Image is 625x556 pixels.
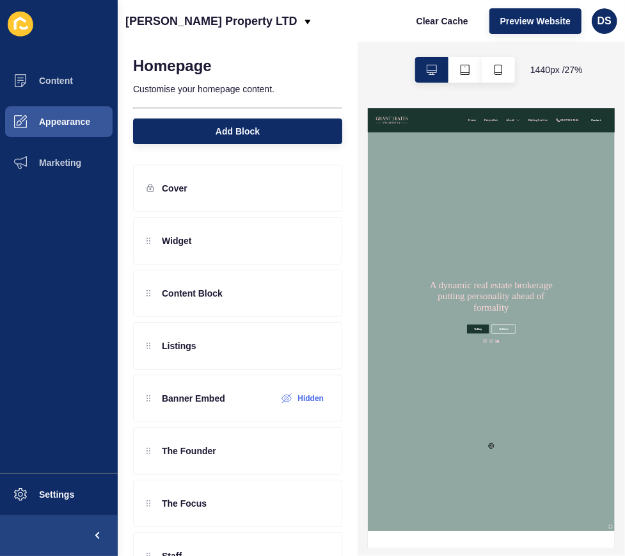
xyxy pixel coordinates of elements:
a: Home [376,37,405,53]
button: Add Block [133,119,342,144]
a: Properties [435,37,486,53]
p: The Focus [162,497,207,510]
p: Listings [162,339,196,352]
span: DS [597,15,612,28]
p: [PERSON_NAME] Property LTD [125,5,297,37]
p: Customise your homepage content. [133,75,342,103]
span: Clear Cache [416,15,468,28]
label: Hidden [297,393,324,404]
img: Company logo [26,6,154,83]
p: The Founder [162,445,216,457]
button: Preview Website [489,8,581,34]
span: 1440 px / 27 % [530,63,583,76]
span: Add Block [216,125,260,138]
span: Preview Website [500,15,571,28]
button: Clear Cache [406,8,479,34]
p: Widget [162,234,192,247]
p: Content Block [162,287,223,300]
a: About [517,37,548,53]
p: Banner Embed [162,392,225,405]
p: Cover [162,182,187,195]
h1: Homepage [133,57,212,75]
